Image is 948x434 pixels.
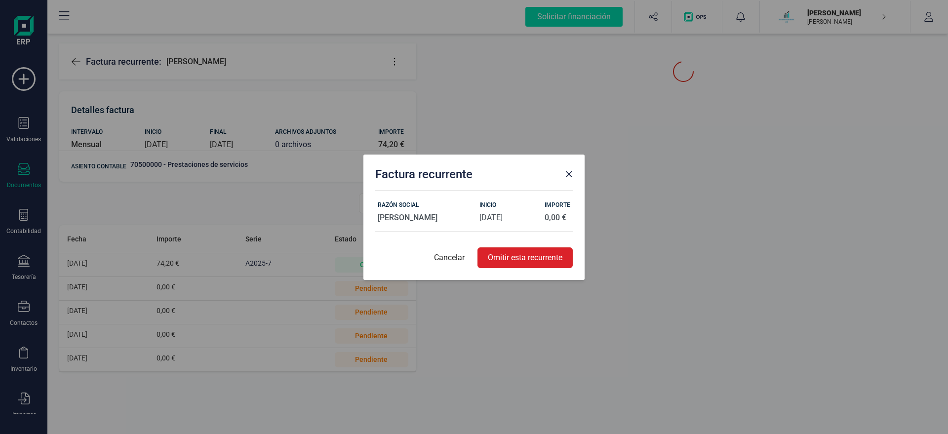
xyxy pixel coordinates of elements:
h6: INICIO [479,198,503,212]
h6: IMPORTE [545,198,570,212]
div: Factura recurrente [371,162,561,182]
button: Omitir esta recurrente [477,247,573,268]
p: [DATE] [479,212,503,224]
h6: RAZÓN SOCIAL [378,198,437,212]
p: [PERSON_NAME] [378,212,437,224]
button: Close [561,166,577,182]
p: 0,00 € [545,212,570,224]
p: Cancelar [434,252,465,264]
